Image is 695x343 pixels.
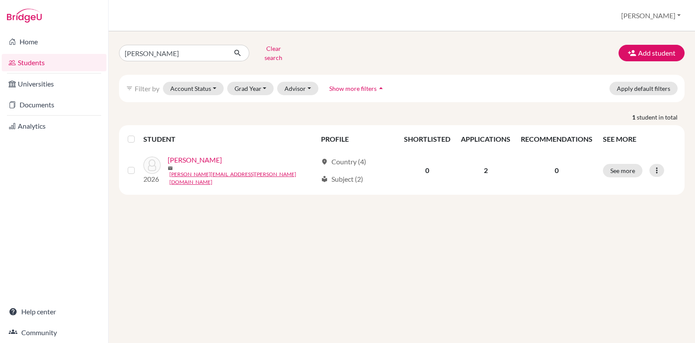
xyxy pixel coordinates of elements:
[316,129,399,150] th: PROFILE
[632,113,637,122] strong: 1
[7,9,42,23] img: Bridge-U
[119,45,227,61] input: Find student by name...
[143,174,161,184] p: 2026
[2,303,106,320] a: Help center
[126,85,133,92] i: filter_list
[169,170,317,186] a: [PERSON_NAME][EMAIL_ADDRESS][PERSON_NAME][DOMAIN_NAME]
[168,155,222,165] a: [PERSON_NAME]
[637,113,685,122] span: student in total
[168,166,173,171] span: mail
[249,42,298,64] button: Clear search
[322,82,393,95] button: Show more filtersarrow_drop_up
[135,84,159,93] span: Filter by
[521,165,592,176] p: 0
[143,129,316,150] th: STUDENT
[2,117,106,135] a: Analytics
[619,45,685,61] button: Add student
[2,54,106,71] a: Students
[143,157,161,174] img: Castello, Julia
[321,174,363,184] div: Subject (2)
[329,85,377,92] span: Show more filters
[227,82,274,95] button: Grad Year
[603,164,642,177] button: See more
[277,82,318,95] button: Advisor
[163,82,224,95] button: Account Status
[2,96,106,113] a: Documents
[2,324,106,341] a: Community
[377,84,385,93] i: arrow_drop_up
[609,82,678,95] button: Apply default filters
[456,150,516,191] td: 2
[456,129,516,150] th: APPLICATIONS
[2,33,106,50] a: Home
[321,157,366,167] div: Country (4)
[516,129,598,150] th: RECOMMENDATIONS
[321,158,328,165] span: location_on
[399,129,456,150] th: SHORTLISTED
[617,7,685,24] button: [PERSON_NAME]
[399,150,456,191] td: 0
[321,176,328,183] span: local_library
[598,129,681,150] th: SEE MORE
[2,75,106,93] a: Universities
